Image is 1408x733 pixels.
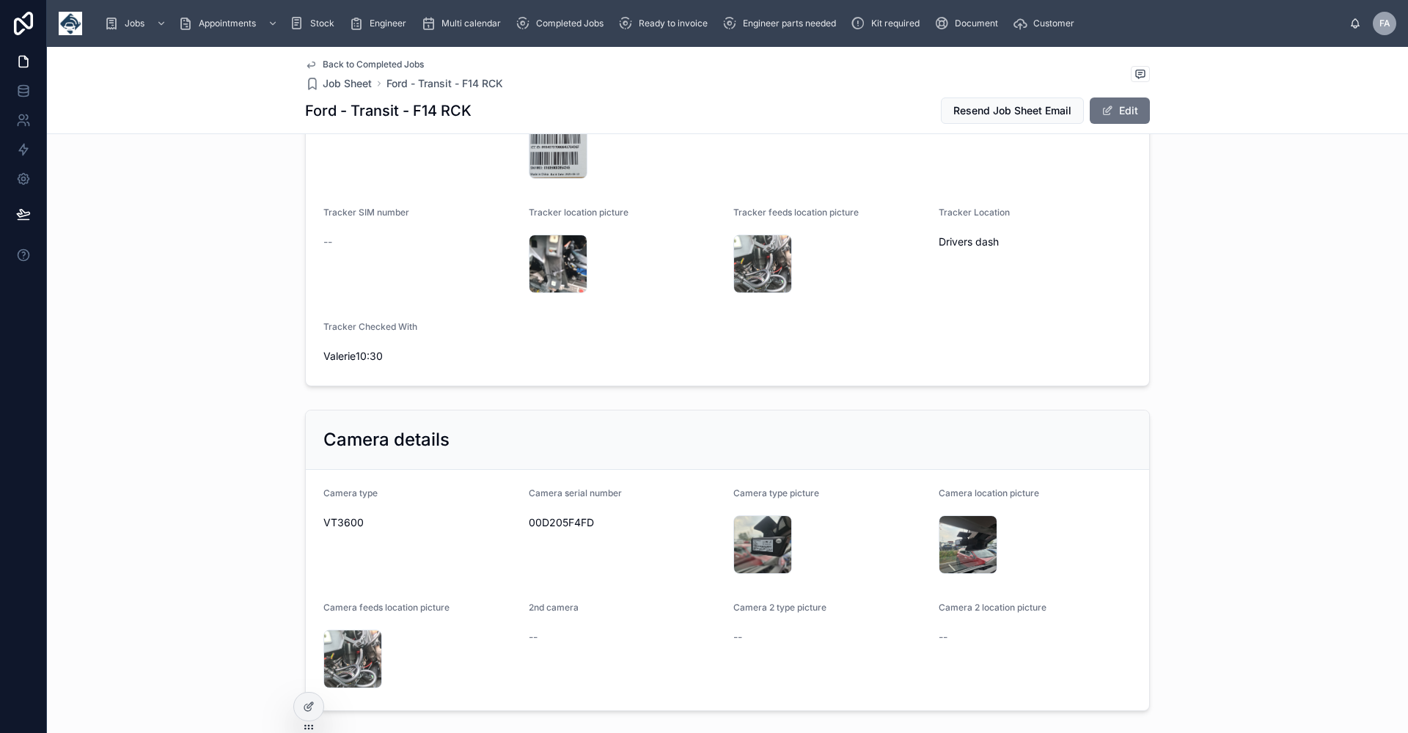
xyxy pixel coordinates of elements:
[285,10,345,37] a: Stock
[614,10,718,37] a: Ready to invoice
[323,428,450,452] h2: Camera details
[323,487,378,498] span: Camera type
[743,18,836,29] span: Engineer parts needed
[930,10,1008,37] a: Document
[529,515,722,530] span: 00D205F4FD
[846,10,930,37] a: Kit required
[529,630,538,644] span: --
[199,18,256,29] span: Appointments
[529,602,579,613] span: 2nd camera
[733,602,826,613] span: Camera 2 type picture
[323,349,517,364] span: Valerie10:30
[417,10,511,37] a: Multi calendar
[733,207,859,218] span: Tracker feeds location picture
[310,18,334,29] span: Stock
[323,76,372,91] span: Job Sheet
[94,7,1349,40] div: scrollable content
[1379,18,1390,29] span: FA
[323,235,332,249] span: --
[939,235,1132,249] span: Drivers dash
[733,487,819,498] span: Camera type picture
[955,18,998,29] span: Document
[345,10,417,37] a: Engineer
[386,76,503,91] a: Ford - Transit - F14 RCK
[1008,10,1085,37] a: Customer
[718,10,846,37] a: Engineer parts needed
[323,321,417,332] span: Tracker Checked With
[871,18,920,29] span: Kit required
[639,18,708,29] span: Ready to invoice
[100,10,174,37] a: Jobs
[529,487,622,498] span: Camera serial number
[1033,18,1074,29] span: Customer
[511,10,614,37] a: Completed Jobs
[939,602,1046,613] span: Camera 2 location picture
[941,97,1084,124] button: Resend Job Sheet Email
[441,18,501,29] span: Multi calendar
[323,59,424,70] span: Back to Completed Jobs
[536,18,604,29] span: Completed Jobs
[370,18,406,29] span: Engineer
[59,12,82,35] img: App logo
[305,59,424,70] a: Back to Completed Jobs
[323,207,409,218] span: Tracker SIM number
[305,76,372,91] a: Job Sheet
[174,10,285,37] a: Appointments
[323,602,450,613] span: Camera feeds location picture
[529,207,628,218] span: Tracker location picture
[939,630,947,644] span: --
[1090,97,1150,124] button: Edit
[953,103,1071,118] span: Resend Job Sheet Email
[323,515,517,530] span: VT3600
[733,630,742,644] span: --
[939,207,1010,218] span: Tracker Location
[125,18,144,29] span: Jobs
[305,100,472,121] h1: Ford - Transit - F14 RCK
[939,487,1039,498] span: Camera location picture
